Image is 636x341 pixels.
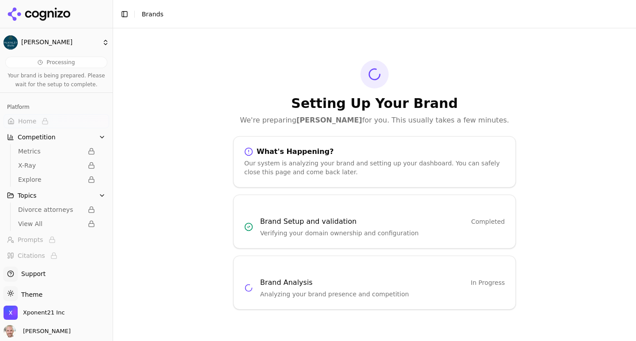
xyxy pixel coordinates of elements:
span: Theme [18,291,42,298]
p: Your brand is being prepared. Please wait for the setup to complete. [5,72,107,89]
span: Explore [18,175,83,184]
h1: Setting Up Your Brand [233,96,516,111]
iframe: Intercom live chat [606,298,627,319]
div: Platform [4,100,109,114]
p: Verifying your domain ownership and configuration [260,229,505,238]
img: Will Melton [4,325,16,337]
span: [PERSON_NAME] [19,327,71,335]
div: Our system is analyzing your brand and setting up your dashboard. You can safely close this page ... [244,159,505,176]
span: Metrics [18,147,83,156]
strong: [PERSON_NAME] [296,116,362,124]
h3: Brand Setup and validation [260,216,356,227]
span: In Progress [471,278,505,287]
h3: Brand Analysis [260,277,313,288]
nav: breadcrumb [142,10,163,19]
span: Xponent21 Inc [23,309,65,317]
span: Competition [18,133,56,142]
span: Topics [18,191,37,200]
span: X-Ray [18,161,83,170]
button: Topics [4,188,109,203]
span: Completed [471,217,505,226]
img: Xponent21 Inc [4,306,18,320]
span: [PERSON_NAME] [21,38,98,46]
p: Analyzing your brand presence and competition [260,290,505,299]
span: View All [18,219,83,228]
img: McKinley Irvin [4,35,18,50]
button: Open user button [4,325,71,337]
span: Prompts [18,235,43,244]
div: What's Happening? [244,147,505,156]
span: Home [18,117,36,126]
p: We're preparing for you. This usually takes a few minutes. [233,115,516,126]
button: Open organization switcher [4,306,65,320]
span: Support [18,269,45,278]
span: Citations [18,251,45,260]
span: Processing [46,59,75,66]
span: Divorce attorneys [18,205,83,214]
span: Brands [142,11,163,18]
button: Competition [4,130,109,144]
